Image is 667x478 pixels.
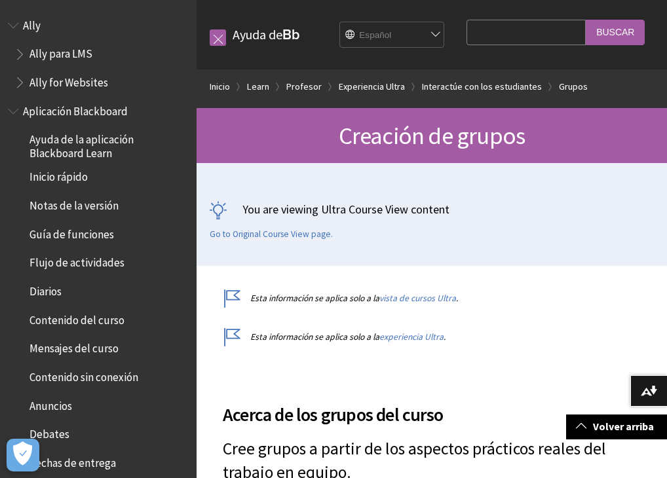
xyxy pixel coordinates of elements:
[339,79,405,95] a: Experiencia Ultra
[233,26,300,43] a: Ayuda deBb
[29,424,69,441] span: Debates
[379,331,444,342] a: experiencia Ultra
[29,338,119,356] span: Mensajes del curso
[29,366,138,384] span: Contenido sin conexión
[223,385,641,428] h2: Acerca de los grupos del curso
[339,120,525,151] span: Creación de grupos
[210,201,654,217] p: You are viewing Ultra Course View content
[29,280,62,298] span: Diarios
[247,79,269,95] a: Learn
[8,14,189,94] nav: Book outline for Anthology Ally Help
[29,166,88,184] span: Inicio rápido
[286,79,322,95] a: Profesor
[379,293,456,304] a: vista de cursos Ultra
[29,223,114,241] span: Guía de funciones
[29,71,108,89] span: Ally for Websites
[566,414,667,439] a: Volver arriba
[29,194,119,212] span: Notas de la versión
[422,79,542,95] a: Interactúe con los estudiantes
[29,252,124,270] span: Flujo de actividades
[29,395,72,413] span: Anuncios
[29,43,92,61] span: Ally para LMS
[223,331,641,343] p: Esta información se aplica solo a la .
[210,79,230,95] a: Inicio
[7,439,39,471] button: Abrir preferencias
[23,14,41,32] span: Ally
[223,292,641,304] p: Esta información se aplica solo a la .
[340,22,445,48] select: Site Language Selector
[29,452,116,469] span: Fechas de entrega
[23,100,128,118] span: Aplicación Blackboard
[282,26,300,43] strong: Bb
[29,129,187,160] span: Ayuda de la aplicación Blackboard Learn
[586,20,645,45] input: Buscar
[559,79,588,95] a: Grupos
[29,309,124,327] span: Contenido del curso
[210,229,333,240] a: Go to Original Course View page.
